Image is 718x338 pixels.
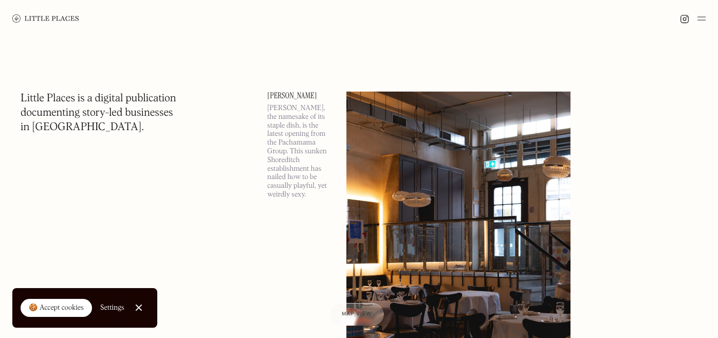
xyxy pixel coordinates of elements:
a: 🍪 Accept cookies [21,299,92,317]
a: Map view [329,303,384,326]
a: [PERSON_NAME] [267,92,334,100]
h1: Little Places is a digital publication documenting story-led businesses in [GEOGRAPHIC_DATA]. [21,92,176,135]
a: Settings [100,296,124,319]
div: 🍪 Accept cookies [29,303,84,313]
span: Map view [342,311,372,317]
a: Close Cookie Popup [128,297,149,318]
div: Close Cookie Popup [138,308,139,308]
p: [PERSON_NAME], the namesake of its staple dish, is the latest opening from the Pachamama Group. T... [267,104,334,199]
div: Settings [100,304,124,311]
